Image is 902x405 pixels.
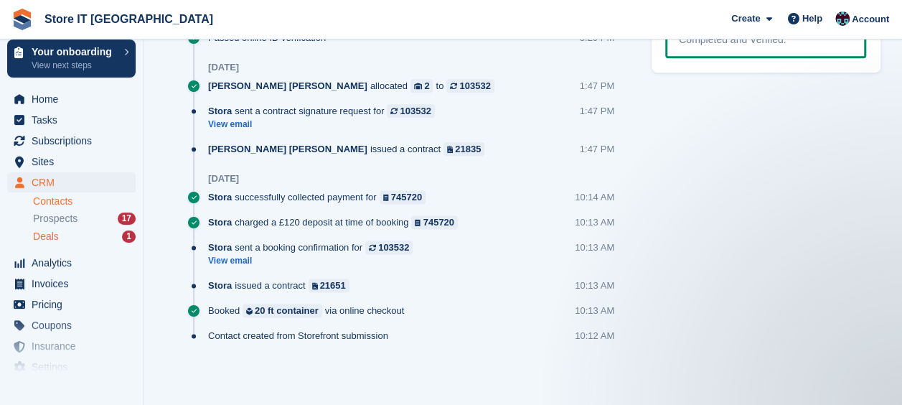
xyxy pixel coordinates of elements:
[7,172,136,192] a: menu
[7,336,136,356] a: menu
[33,230,59,243] span: Deals
[208,62,239,73] div: [DATE]
[387,104,434,118] a: 103532
[208,215,465,229] div: charged a £120 deposit at time of booking
[32,336,118,356] span: Insurance
[32,357,118,377] span: Settings
[208,118,442,131] a: View email
[575,304,614,317] div: 10:13 AM
[208,190,232,204] span: Stora
[208,279,232,292] span: Stora
[7,152,136,172] a: menu
[580,142,614,156] div: 1:47 PM
[11,9,33,30] img: stora-icon-8386f47178a22dfd0bd8f6a31ec36ba5ce8667c1dd55bd0f319d3a0aa187defe.svg
[679,32,852,47] div: Completed and Verified.
[208,142,367,156] span: [PERSON_NAME] [PERSON_NAME]
[32,47,117,57] p: Your onboarding
[208,255,420,267] a: View email
[208,215,232,229] span: Stora
[32,59,117,72] p: View next steps
[455,142,481,156] div: 21835
[580,104,614,118] div: 1:47 PM
[459,79,490,93] div: 103532
[575,329,614,343] div: 10:12 AM
[255,304,319,317] div: 20 ft container
[365,241,413,254] a: 103532
[32,315,118,335] span: Coupons
[580,79,614,93] div: 1:47 PM
[446,79,494,93] a: 103532
[32,274,118,294] span: Invoices
[575,241,614,254] div: 10:13 AM
[7,274,136,294] a: menu
[731,11,760,26] span: Create
[33,212,77,225] span: Prospects
[400,104,431,118] div: 103532
[118,213,136,225] div: 17
[122,231,136,243] div: 1
[208,329,395,343] div: Contact created from Storefront submission
[33,211,136,226] a: Prospects 17
[32,110,118,130] span: Tasks
[575,215,614,229] div: 10:13 AM
[208,241,232,254] span: Stora
[7,131,136,151] a: menu
[391,190,422,204] div: 745720
[852,12,889,27] span: Account
[32,253,118,273] span: Analytics
[410,79,433,93] a: 2
[575,279,614,292] div: 10:13 AM
[378,241,409,254] div: 103532
[424,79,429,93] div: 2
[208,173,239,185] div: [DATE]
[208,304,411,317] div: Booked via online checkout
[7,357,136,377] a: menu
[423,215,454,229] div: 745720
[33,195,136,208] a: Contacts
[802,11,822,26] span: Help
[380,190,426,204] a: 745720
[7,110,136,130] a: menu
[7,39,136,78] a: Your onboarding View next steps
[208,104,442,118] div: sent a contract signature request for
[32,89,118,109] span: Home
[33,229,136,244] a: Deals 1
[411,215,458,229] a: 745720
[208,241,420,254] div: sent a booking confirmation for
[7,253,136,273] a: menu
[443,142,484,156] a: 21835
[309,279,349,292] a: 21651
[208,79,367,93] span: [PERSON_NAME] [PERSON_NAME]
[208,190,433,204] div: successfully collected payment for
[835,11,850,26] img: James Campbell Adamson
[32,294,118,315] span: Pricing
[7,89,136,109] a: menu
[32,152,118,172] span: Sites
[208,104,232,118] span: Stora
[243,304,322,317] a: 20 ft container
[208,142,492,156] div: issued a contract
[39,7,219,31] a: Store IT [GEOGRAPHIC_DATA]
[7,294,136,315] a: menu
[208,279,357,292] div: issued a contract
[7,315,136,335] a: menu
[32,172,118,192] span: CRM
[32,131,118,151] span: Subscriptions
[320,279,346,292] div: 21651
[208,79,502,93] div: allocated to
[575,190,614,204] div: 10:14 AM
